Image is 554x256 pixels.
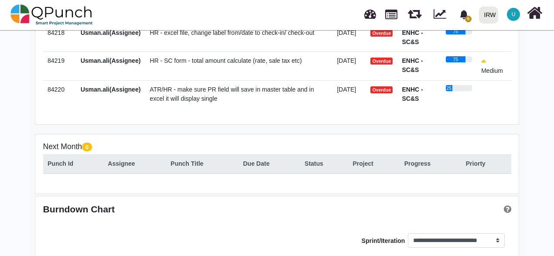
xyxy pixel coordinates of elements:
[446,85,452,91] div: 25
[507,8,520,21] span: Usman.ali
[332,80,366,108] td: [DATE]
[402,86,423,102] strong: ENHC - SC&S
[243,159,295,168] div: Due Date
[150,57,302,64] span: HR - SC form - total amount calculate (rate, sale tax etc)
[429,0,454,29] div: Dynamic Report
[10,2,93,28] img: qpunch-sp.fa6292f.png
[527,5,542,21] i: Home
[475,0,502,29] a: IRW
[81,57,141,64] span: Usman.ali(Assignee)
[352,159,395,168] div: Project
[81,86,141,93] span: Usman.ali(Assignee)
[304,159,343,168] div: Status
[370,86,393,93] span: Overdue
[477,51,511,80] td: Medium
[171,159,234,168] div: Punch Title
[385,6,397,19] span: Projects
[456,7,472,22] div: Notification
[48,159,99,168] div: Punch Id
[43,204,277,215] div: Burndown Chart
[370,58,393,65] span: Overdue
[408,4,421,19] span: Releases
[459,10,469,19] svg: bell fill
[466,159,506,168] div: Priorty
[48,29,65,36] span: 84218
[446,28,466,34] div: 75
[502,0,525,28] a: U
[150,29,314,36] span: HR - excel file, change label from/date to check-in/ check-out
[446,56,466,62] div: 75
[48,57,65,64] span: 84219
[512,12,516,17] span: U
[364,5,376,18] span: Dashboard
[332,51,366,80] td: [DATE]
[484,7,496,23] div: IRW
[48,86,65,93] span: 84220
[81,29,141,36] span: Usman.ali(Assignee)
[82,143,92,151] span: 0
[43,142,511,151] h5: Next Month
[370,30,393,37] span: Overdue
[402,57,423,73] strong: ENHC - SC&S
[404,159,457,168] div: Progress
[332,24,366,51] td: [DATE]
[108,159,161,168] div: Assignee
[465,16,472,22] span: 0
[362,236,405,251] label: Sprint/Iteration
[501,204,511,214] a: Help
[150,86,314,102] span: ATR/HR - make sure PR field will save in master table and in excel it will display single
[454,0,475,28] a: bell fill0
